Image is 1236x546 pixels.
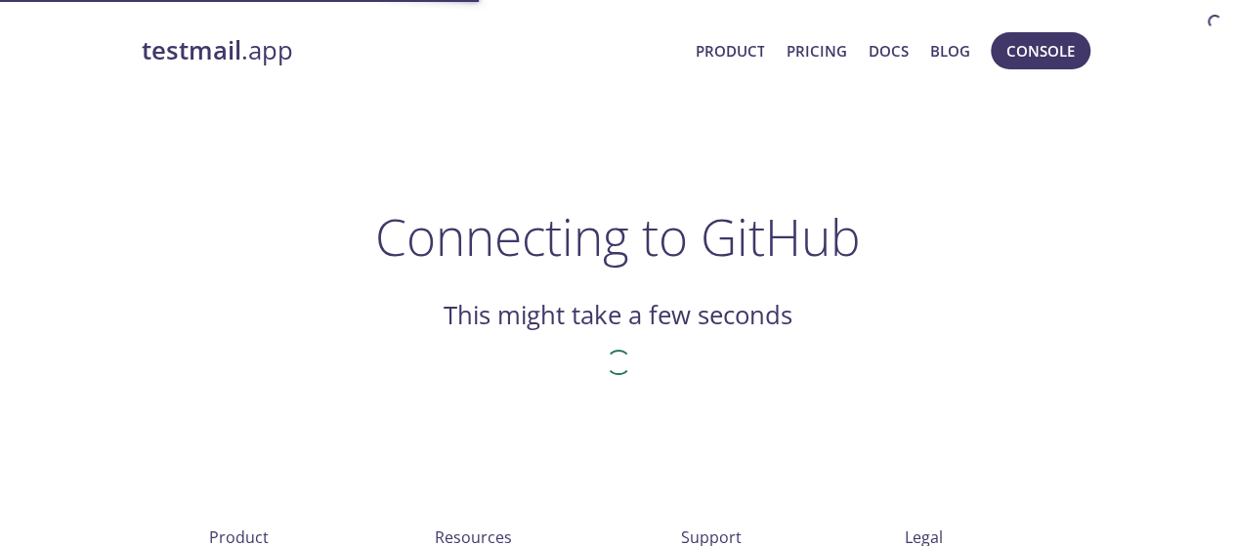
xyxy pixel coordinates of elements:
[930,38,970,63] a: Blog
[786,38,846,63] a: Pricing
[991,32,1090,69] button: Console
[142,33,241,67] strong: testmail
[142,34,680,67] a: testmail.app
[1006,38,1075,63] span: Console
[444,299,792,332] h2: This might take a few seconds
[375,207,861,266] h1: Connecting to GitHub
[695,38,764,63] a: Product
[869,38,909,63] a: Docs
